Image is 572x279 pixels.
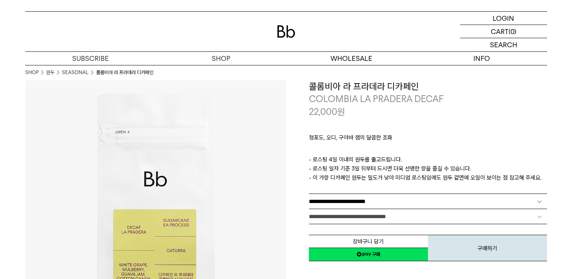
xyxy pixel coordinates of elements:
[96,69,153,76] li: 콜롬비아 라 프라데라 디카페인
[460,12,547,25] a: LOGIN
[460,25,547,38] a: CART (0)
[491,25,508,38] p: CART
[490,38,517,51] p: SEARCH
[62,69,88,76] a: SEASONAL
[493,12,514,25] p: LOGIN
[309,248,428,261] a: 새창
[25,69,39,76] a: SHOP
[309,80,547,93] h3: 콜롬비아 라 프라데라 디카페인
[428,235,547,261] button: 구매하기
[309,155,547,182] p: - 로스팅 4일 이내의 원두를 출고드립니다. - 로스팅 일자 기준 3일 뒤부터 드시면 더욱 선명한 향을 즐길 수 있습니다. - 이 가향 디카페인 원두는 밀도가 낮아 미디엄 로...
[286,52,417,65] p: WHOLESALE
[46,69,54,76] a: 원두
[309,235,428,248] button: 장바구니 담기
[277,25,295,38] img: 로고
[309,133,547,146] p: 청포도, 오디, 구아바 잼의 달콤한 조화
[25,52,156,65] a: SUBSCRIBE
[309,146,547,155] p: ㅤ
[417,52,547,65] p: INFO
[309,93,547,105] p: COLOMBIA LA PRADERA DECAF
[309,105,345,118] p: 22,000
[508,25,516,38] p: (0)
[156,52,286,65] a: SHOP
[337,106,345,117] span: 원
